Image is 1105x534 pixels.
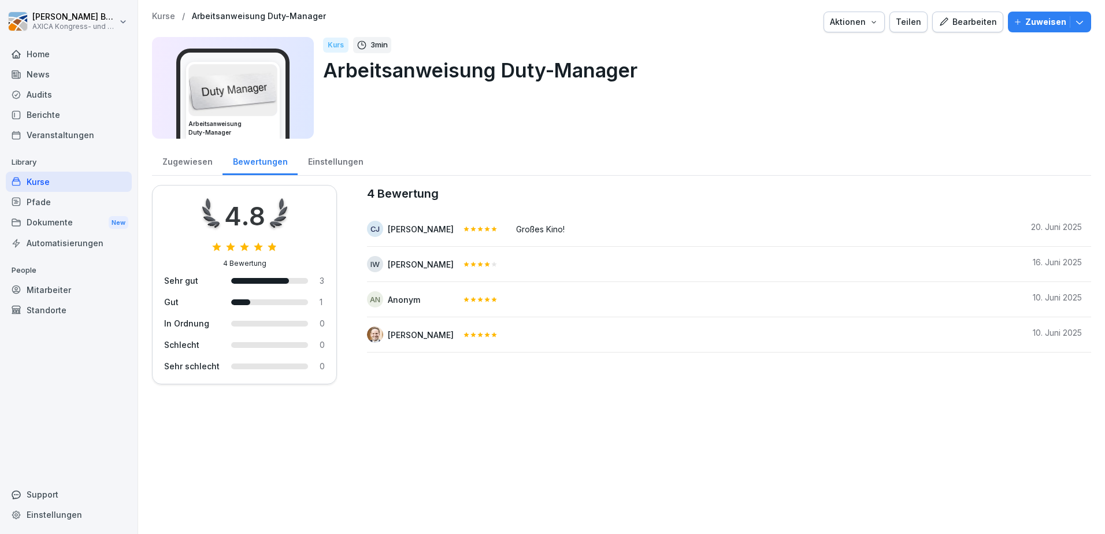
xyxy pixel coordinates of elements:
[516,221,1013,235] div: Großes Kino!
[367,185,1091,202] caption: 4 Bewertung
[182,12,185,21] p: /
[388,223,454,235] div: [PERSON_NAME]
[164,275,220,287] div: Sehr gut
[1025,16,1066,28] p: Zuweisen
[6,280,132,300] a: Mitarbeiter
[367,256,383,272] div: IW
[830,16,878,28] div: Aktionen
[32,23,117,31] p: AXICA Kongress- und Tagungszentrum Pariser Platz 3 GmbH
[152,146,223,175] a: Zugewiesen
[932,12,1003,32] button: Bearbeiten
[388,294,420,306] div: Anonym
[6,105,132,125] a: Berichte
[6,300,132,320] a: Standorte
[6,44,132,64] a: Home
[1022,247,1091,282] td: 16. Juni 2025
[323,38,348,53] div: Kurs
[192,12,326,21] a: Arbeitsanweisung Duty-Manager
[939,16,997,28] div: Bearbeiten
[164,317,220,329] div: In Ordnung
[164,360,220,372] div: Sehr schlecht
[320,360,325,372] div: 0
[320,317,325,329] div: 0
[1008,12,1091,32] button: Zuweisen
[223,146,298,175] a: Bewertungen
[1022,212,1091,247] td: 20. Juni 2025
[367,327,383,343] img: on34hxwqkpdynh7zcgurzpcn.png
[320,275,325,287] div: 3
[6,212,132,233] div: Dokumente
[388,329,454,341] div: [PERSON_NAME]
[32,12,117,22] p: [PERSON_NAME] Buttgereit
[370,39,388,51] p: 3 min
[6,84,132,105] a: Audits
[224,197,265,235] div: 4.8
[188,120,277,137] h3: Arbeitsanweisung Duty-Manager
[323,55,1082,85] p: Arbeitsanweisung Duty-Manager
[367,291,383,307] div: An
[6,212,132,233] a: DokumenteNew
[223,258,266,269] div: 4 Bewertung
[6,125,132,145] a: Veranstaltungen
[1022,282,1091,317] td: 10. Juni 2025
[6,484,132,505] div: Support
[298,146,373,175] a: Einstellungen
[6,153,132,172] p: Library
[109,216,128,229] div: New
[189,65,277,116] img: a8uzmyxkkdyibb3znixvropg.png
[388,258,454,270] div: [PERSON_NAME]
[164,296,220,308] div: Gut
[6,505,132,525] a: Einstellungen
[6,261,132,280] p: People
[6,64,132,84] a: News
[824,12,885,32] button: Aktionen
[6,233,132,253] a: Automatisierungen
[320,339,325,351] div: 0
[6,172,132,192] a: Kurse
[1022,317,1091,353] td: 10. Juni 2025
[164,339,220,351] div: Schlecht
[896,16,921,28] div: Teilen
[889,12,928,32] button: Teilen
[367,221,383,237] div: CJ
[320,296,325,308] div: 1
[152,12,175,21] a: Kurse
[6,192,132,212] a: Pfade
